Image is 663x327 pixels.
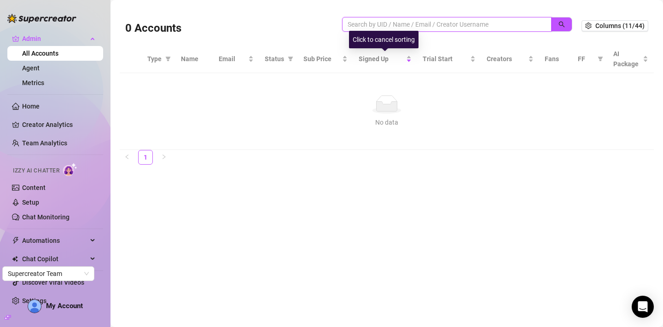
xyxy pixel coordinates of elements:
[5,314,11,321] span: build
[353,45,417,73] th: Signed Up
[63,163,77,176] img: AI Chatter
[219,54,246,64] span: Email
[147,54,162,64] span: Type
[487,54,526,64] span: Creators
[348,19,539,29] input: Search by UID / Name / Email / Creator Username
[8,267,89,281] span: Supercreator Team
[608,45,654,73] th: AI Package
[161,154,167,160] span: right
[22,252,87,266] span: Chat Copilot
[124,154,130,160] span: left
[22,184,46,191] a: Content
[22,79,44,86] a: Metrics
[298,45,353,73] th: Sub Price
[595,22,645,29] span: Columns (11/44)
[585,23,592,29] span: setting
[288,56,293,62] span: filter
[481,45,539,73] th: Creators
[12,237,19,244] span: thunderbolt
[12,35,19,42] span: crown
[28,300,41,313] img: AD_cMMTxCeTpmN1d5MnKJ1j-_uXZCpTKapSSqNGg4PyXtR_tCW7gZXTNmFz2tpVv9LSyNV7ff1CaS4f4q0HLYKULQOwoM5GQR...
[163,52,173,66] span: filter
[125,21,181,36] h3: 0 Accounts
[175,45,213,73] th: Name
[7,14,76,23] img: logo-BBDzfeDw.svg
[13,166,59,175] span: Izzy AI Chatter
[131,117,643,127] div: No data
[22,213,70,221] a: Chat Monitoring
[286,52,295,66] span: filter
[417,45,481,73] th: Trial Start
[578,54,594,64] span: FF
[12,256,18,262] img: Chat Copilot
[613,49,641,69] span: AI Package
[120,150,134,165] li: Previous Page
[22,199,39,206] a: Setup
[423,54,468,64] span: Trial Start
[157,150,171,165] button: right
[359,54,404,64] span: Signed Up
[22,279,84,286] a: Discover Viral Videos
[22,139,67,147] a: Team Analytics
[596,52,605,66] span: filter
[46,302,83,310] span: My Account
[22,31,87,46] span: Admin
[22,64,40,72] a: Agent
[632,296,654,318] div: Open Intercom Messenger
[157,150,171,165] li: Next Page
[120,150,134,165] button: left
[22,50,58,57] a: All Accounts
[22,103,40,110] a: Home
[213,45,259,73] th: Email
[558,21,565,28] span: search
[22,117,96,132] a: Creator Analytics
[165,56,171,62] span: filter
[582,20,648,31] button: Columns (11/44)
[22,233,87,248] span: Automations
[303,54,340,64] span: Sub Price
[349,31,419,48] div: Click to cancel sorting
[539,45,573,73] th: Fans
[22,297,47,304] a: Settings
[139,150,152,164] a: 1
[265,54,284,64] span: Status
[138,150,153,165] li: 1
[598,56,603,62] span: filter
